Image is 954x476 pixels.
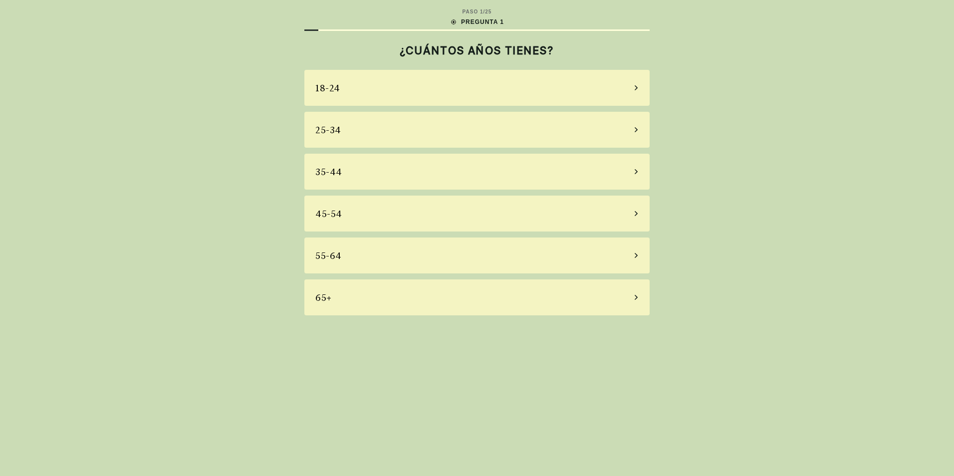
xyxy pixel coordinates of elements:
div: 55-64 [315,249,342,262]
div: 35-44 [315,165,342,179]
div: 45-54 [315,207,342,221]
div: 18-24 [315,81,340,95]
div: PASO 1 / 25 [463,8,492,15]
div: 25-34 [315,123,341,137]
div: 65+ [315,291,332,304]
div: PREGUNTA 1 [450,17,504,26]
h2: ¿CUÁNTOS AÑOS TIENES? [304,44,650,57]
